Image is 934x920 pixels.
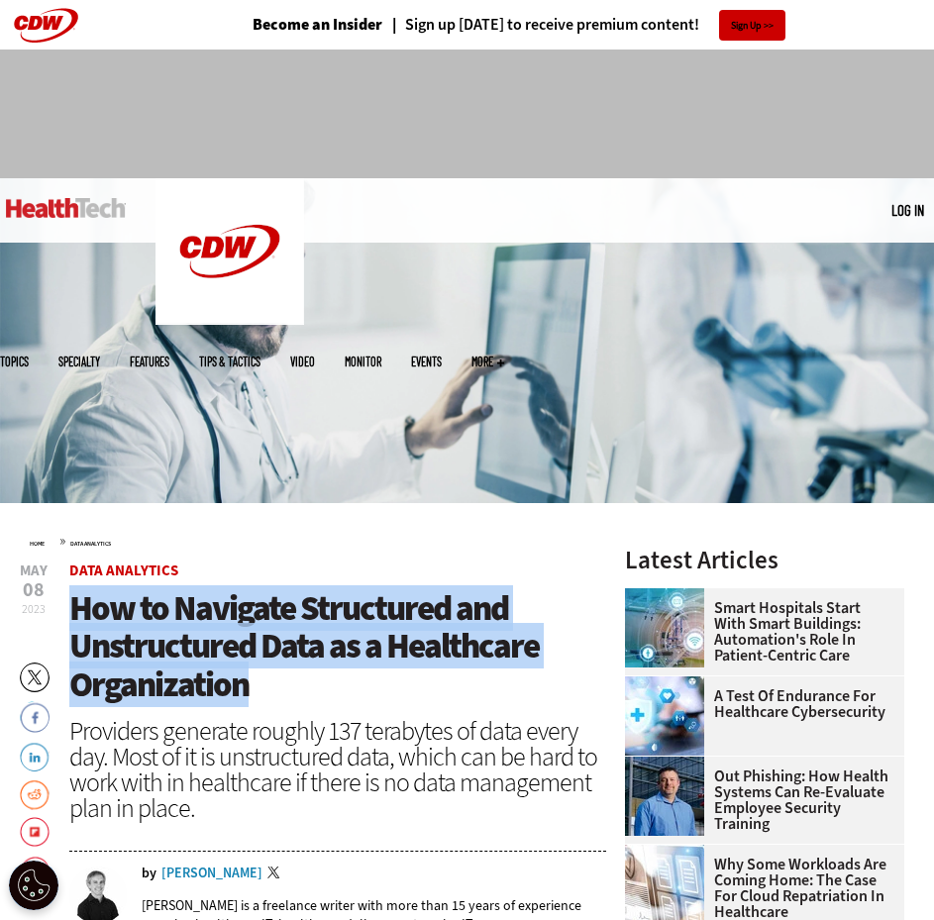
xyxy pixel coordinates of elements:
a: Out Phishing: How Health Systems Can Re-Evaluate Employee Security Training [625,768,892,832]
a: Scott Currie [625,757,714,772]
a: Events [411,356,442,367]
img: Home [156,178,304,325]
span: More [471,356,504,367]
a: Twitter [267,867,285,882]
a: A Test of Endurance for Healthcare Cybersecurity [625,688,892,720]
a: CDW [156,309,304,330]
div: Cookie Settings [9,861,58,910]
a: Electronic health records [625,845,714,861]
div: User menu [891,200,924,221]
img: Smart hospital [625,588,704,667]
a: Sign up [DATE] to receive premium content! [382,17,699,33]
a: Data Analytics [70,540,111,548]
button: Open Preferences [9,861,58,910]
a: Data Analytics [69,561,178,580]
a: Features [130,356,169,367]
div: Providers generate roughly 137 terabytes of data every day. Most of it is unstructured data, whic... [69,718,606,821]
a: Video [290,356,315,367]
span: How to Navigate Structured and Unstructured Data as a Healthcare Organization [69,585,539,707]
a: Smart hospital [625,588,714,604]
a: Become an Insider [253,17,382,33]
a: Tips & Tactics [199,356,260,367]
span: May [20,563,48,578]
span: 2023 [22,601,46,617]
a: Home [30,540,45,548]
span: Specialty [58,356,100,367]
span: 08 [20,580,48,600]
img: Scott Currie [625,757,704,836]
h3: Latest Articles [625,548,904,572]
img: Healthcare cybersecurity [625,676,704,756]
a: Smart Hospitals Start With Smart Buildings: Automation's Role in Patient-Centric Care [625,600,892,664]
div: » [30,533,606,549]
img: Home [6,198,126,218]
span: by [142,867,156,880]
a: Why Some Workloads Are Coming Home: The Case for Cloud Repatriation in Healthcare [625,857,892,920]
a: MonITor [345,356,381,367]
a: Log in [891,201,924,219]
iframe: advertisement [107,69,828,158]
a: [PERSON_NAME] [161,867,262,880]
a: Sign Up [719,10,785,41]
a: Healthcare cybersecurity [625,676,714,692]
